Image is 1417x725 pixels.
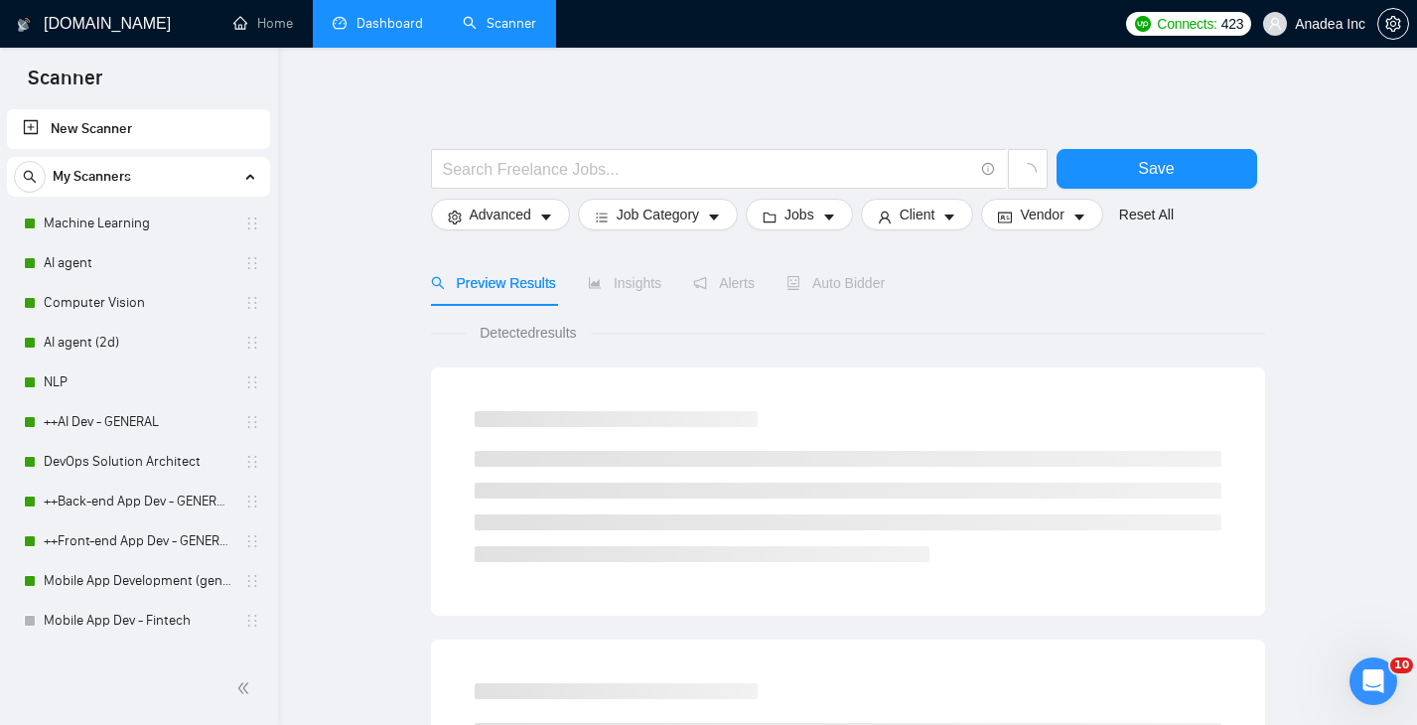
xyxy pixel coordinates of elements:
[693,275,755,291] span: Alerts
[982,163,995,176] span: info-circle
[707,210,721,224] span: caret-down
[588,276,602,290] span: area-chart
[44,641,232,680] a: Mobile App Dev - Real Estate
[1019,163,1037,181] span: loading
[244,533,260,549] span: holder
[44,521,232,561] a: ++Front-end App Dev - GENERAL
[1072,210,1086,224] span: caret-down
[44,243,232,283] a: AI agent
[1221,13,1243,35] span: 423
[333,15,423,32] a: dashboardDashboard
[998,210,1012,224] span: idcard
[431,276,445,290] span: search
[44,323,232,362] a: AI agent (2d)
[763,210,777,224] span: folder
[12,64,118,105] span: Scanner
[595,210,609,224] span: bars
[1057,149,1257,189] button: Save
[1020,204,1063,225] span: Vendor
[1377,16,1409,32] a: setting
[244,216,260,231] span: holder
[693,276,707,290] span: notification
[617,204,699,225] span: Job Category
[981,199,1102,230] button: idcardVendorcaret-down
[23,109,254,149] a: New Scanner
[244,255,260,271] span: holder
[14,161,46,193] button: search
[1135,16,1151,32] img: upwork-logo.png
[236,678,256,698] span: double-left
[431,275,556,291] span: Preview Results
[1349,657,1397,705] iframe: Intercom live chat
[233,15,293,32] a: homeHome
[463,15,536,32] a: searchScanner
[1378,16,1408,32] span: setting
[244,494,260,509] span: holder
[822,210,836,224] span: caret-down
[244,374,260,390] span: holder
[1268,17,1282,31] span: user
[244,454,260,470] span: holder
[44,601,232,641] a: Mobile App Dev - Fintech
[470,204,531,225] span: Advanced
[431,199,570,230] button: settingAdvancedcaret-down
[44,283,232,323] a: Computer Vision
[53,157,131,197] span: My Scanners
[244,414,260,430] span: holder
[17,9,31,41] img: logo
[44,442,232,482] a: DevOps Solution Architect
[244,295,260,311] span: holder
[746,199,853,230] button: folderJobscaret-down
[786,275,885,291] span: Auto Bidder
[1377,8,1409,40] button: setting
[443,157,973,182] input: Search Freelance Jobs...
[539,210,553,224] span: caret-down
[44,561,232,601] a: Mobile App Development (general)
[244,573,260,589] span: holder
[244,613,260,629] span: holder
[448,210,462,224] span: setting
[244,335,260,351] span: holder
[44,362,232,402] a: NLP
[44,204,232,243] a: Machine Learning
[15,170,45,184] span: search
[44,482,232,521] a: ++Back-end App Dev - GENERAL (cleaned)
[44,402,232,442] a: ++AI Dev - GENERAL
[1157,13,1216,35] span: Connects:
[878,210,892,224] span: user
[1119,204,1174,225] a: Reset All
[1390,657,1413,673] span: 10
[588,275,661,291] span: Insights
[578,199,738,230] button: barsJob Categorycaret-down
[784,204,814,225] span: Jobs
[7,109,270,149] li: New Scanner
[786,276,800,290] span: robot
[466,322,590,344] span: Detected results
[1138,156,1174,181] span: Save
[942,210,956,224] span: caret-down
[861,199,974,230] button: userClientcaret-down
[900,204,935,225] span: Client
